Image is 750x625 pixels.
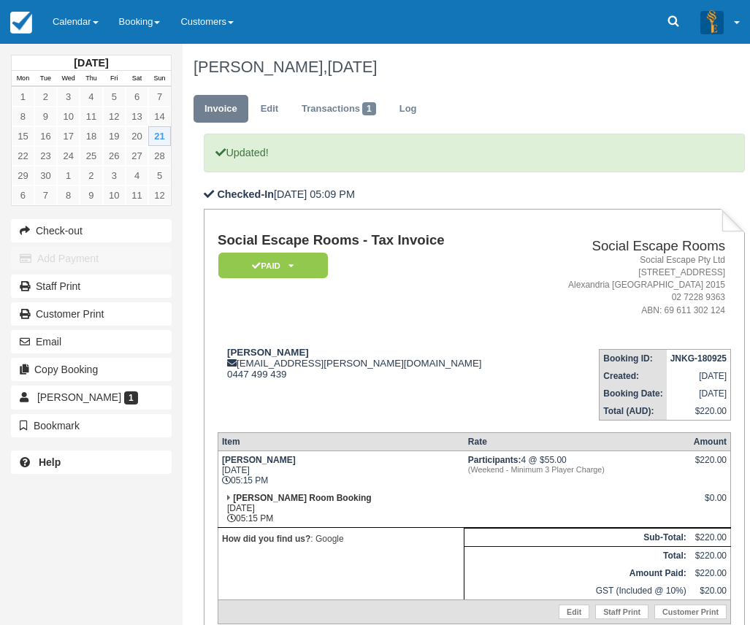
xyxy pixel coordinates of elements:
[559,605,589,619] a: Edit
[80,166,102,185] a: 2
[34,146,57,166] a: 23
[327,58,377,76] span: [DATE]
[11,219,172,242] button: Check-out
[126,71,148,87] th: Sat
[103,107,126,126] a: 12
[124,391,138,404] span: 1
[12,71,34,87] th: Mon
[218,253,328,278] em: Paid
[148,87,171,107] a: 7
[11,386,172,409] a: [PERSON_NAME] 1
[80,107,102,126] a: 11
[126,185,148,205] a: 11
[464,582,690,600] td: GST (Included @ 10%)
[57,146,80,166] a: 24
[468,455,521,465] strong: Participants
[126,126,148,146] a: 20
[80,87,102,107] a: 4
[103,185,126,205] a: 10
[34,126,57,146] a: 16
[362,102,376,115] span: 1
[667,367,731,385] td: [DATE]
[126,107,148,126] a: 13
[690,528,731,546] td: $220.00
[11,302,172,326] a: Customer Print
[667,402,731,421] td: $220.00
[291,95,387,123] a: Transactions1
[12,146,34,166] a: 22
[694,493,727,515] div: $0.00
[34,107,57,126] a: 9
[222,455,296,465] strong: [PERSON_NAME]
[103,146,126,166] a: 26
[194,95,248,123] a: Invoice
[690,564,731,582] td: $220.00
[204,187,744,202] p: [DATE] 05:09 PM
[694,455,727,477] div: $220.00
[218,252,323,279] a: Paid
[148,166,171,185] a: 5
[34,166,57,185] a: 30
[218,347,531,380] div: [EMAIL_ADDRESS][PERSON_NAME][DOMAIN_NAME] 0447 499 439
[103,166,126,185] a: 3
[80,71,102,87] th: Thu
[74,57,108,69] strong: [DATE]
[595,605,648,619] a: Staff Print
[57,107,80,126] a: 10
[12,126,34,146] a: 15
[218,489,464,528] td: [DATE] 05:15 PM
[600,385,667,402] th: Booking Date:
[12,166,34,185] a: 29
[126,146,148,166] a: 27
[11,450,172,474] a: Help
[80,126,102,146] a: 18
[690,432,731,450] th: Amount
[204,134,744,172] p: Updated!
[39,456,61,468] b: Help
[233,493,371,503] strong: [PERSON_NAME] Room Booking
[600,367,667,385] th: Created:
[464,546,690,564] th: Total:
[11,414,172,437] button: Bookmark
[217,188,274,200] b: Checked-In
[654,605,727,619] a: Customer Print
[537,239,725,254] h2: Social Escape Rooms
[11,275,172,298] a: Staff Print
[103,87,126,107] a: 5
[12,87,34,107] a: 1
[57,185,80,205] a: 8
[222,534,310,544] strong: How did you find us?
[57,87,80,107] a: 3
[537,254,725,317] address: Social Escape Pty Ltd [STREET_ADDRESS] Alexandria [GEOGRAPHIC_DATA] 2015 02 7228 9363 ABN: 69 611...
[227,347,309,358] strong: [PERSON_NAME]
[11,358,172,381] button: Copy Booking
[10,12,32,34] img: checkfront-main-nav-mini-logo.png
[468,465,686,474] em: (Weekend - Minimum 3 Player Charge)
[464,450,690,489] td: 4 @ $55.00
[148,185,171,205] a: 12
[103,71,126,87] th: Fri
[57,126,80,146] a: 17
[148,126,171,146] a: 21
[690,546,731,564] td: $220.00
[690,582,731,600] td: $20.00
[250,95,289,123] a: Edit
[34,71,57,87] th: Tue
[34,185,57,205] a: 7
[218,432,464,450] th: Item
[600,402,667,421] th: Total (AUD):
[148,71,171,87] th: Sun
[126,87,148,107] a: 6
[57,166,80,185] a: 1
[11,247,172,270] button: Add Payment
[464,528,690,546] th: Sub-Total:
[700,10,724,34] img: A3
[194,58,734,76] h1: [PERSON_NAME],
[126,166,148,185] a: 4
[12,107,34,126] a: 8
[80,185,102,205] a: 9
[464,564,690,582] th: Amount Paid:
[57,71,80,87] th: Wed
[667,385,731,402] td: [DATE]
[37,391,121,403] span: [PERSON_NAME]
